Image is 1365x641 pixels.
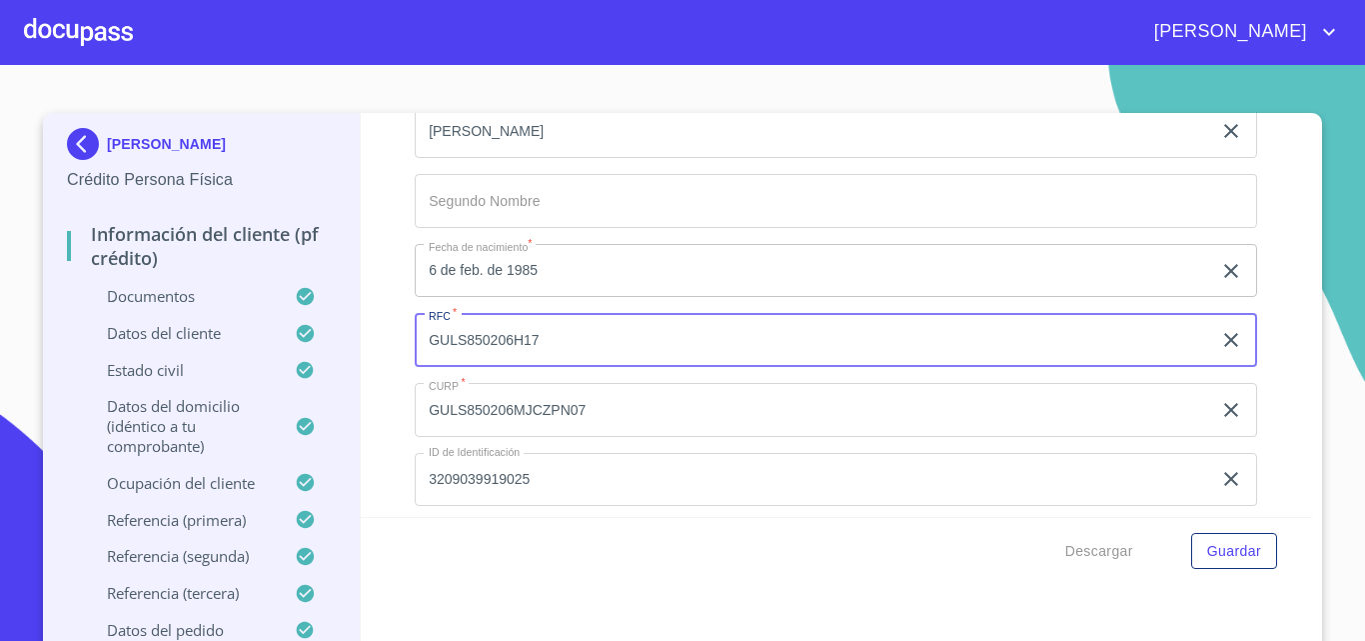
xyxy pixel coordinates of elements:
p: Datos del domicilio (idéntico a tu comprobante) [67,396,295,456]
p: Datos del pedido [67,620,295,640]
p: Información del cliente (PF crédito) [67,222,336,270]
p: Crédito Persona Física [67,168,336,192]
p: Documentos [67,286,295,306]
div: [PERSON_NAME] [67,128,336,168]
p: Referencia (segunda) [67,546,295,566]
p: Referencia (tercera) [67,583,295,603]
button: clear input [1219,119,1243,143]
span: Guardar [1207,539,1261,564]
button: Guardar [1191,533,1277,570]
p: Datos del cliente [67,323,295,343]
span: Descargar [1065,539,1133,564]
button: Descargar [1057,533,1141,570]
img: Docupass spot blue [67,128,107,160]
span: [PERSON_NAME] [1139,16,1317,48]
button: account of current user [1139,16,1341,48]
p: Estado Civil [67,360,295,380]
p: Ocupación del Cliente [67,473,295,493]
button: clear input [1219,398,1243,422]
button: clear input [1219,328,1243,352]
button: clear input [1219,467,1243,491]
p: Referencia (primera) [67,510,295,530]
p: [PERSON_NAME] [107,136,226,152]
